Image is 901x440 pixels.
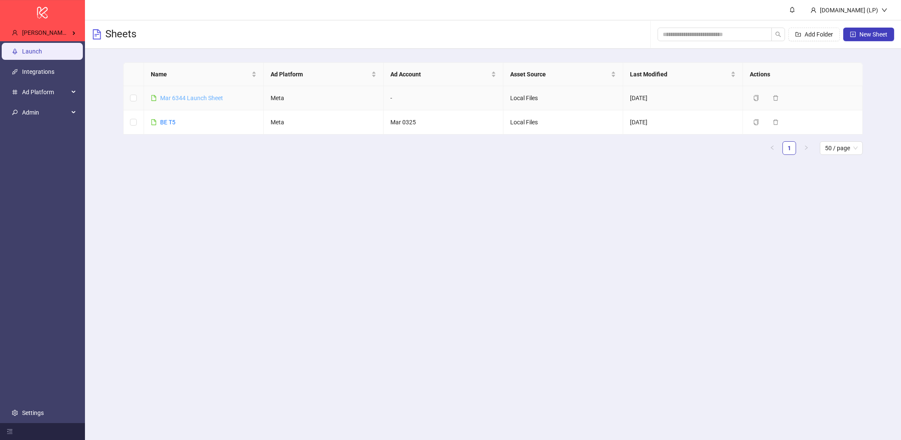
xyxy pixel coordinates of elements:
[264,63,384,86] th: Ad Platform
[765,141,779,155] button: left
[92,29,102,39] span: file-text
[264,110,384,135] td: Meta
[7,429,13,434] span: menu-fold
[12,109,18,115] span: key
[384,63,503,86] th: Ad Account
[22,68,54,75] a: Integrations
[12,89,18,95] span: number
[881,7,887,13] span: down
[850,31,856,37] span: plus-square
[623,63,743,86] th: Last Modified
[623,86,743,110] td: [DATE]
[859,31,887,38] span: New Sheet
[799,141,813,155] button: right
[384,110,503,135] td: Mar 0325
[782,141,796,155] li: 1
[22,104,69,121] span: Admin
[22,409,44,416] a: Settings
[160,95,223,101] a: Mar 6344 Launch Sheet
[623,110,743,135] td: [DATE]
[753,119,759,125] span: copy
[264,86,384,110] td: Meta
[805,31,833,38] span: Add Folder
[773,95,779,101] span: delete
[773,119,779,125] span: delete
[144,63,264,86] th: Name
[151,119,157,125] span: file
[22,84,69,101] span: Ad Platform
[384,86,503,110] td: -
[22,48,42,55] a: Launch
[503,110,623,135] td: Local Files
[770,145,775,150] span: left
[105,28,136,41] h3: Sheets
[510,70,609,79] span: Asset Source
[789,7,795,13] span: bell
[765,141,779,155] li: Previous Page
[151,95,157,101] span: file
[825,142,858,154] span: 50 / page
[630,70,729,79] span: Last Modified
[843,28,894,41] button: New Sheet
[820,141,863,155] div: Page Size
[503,63,623,86] th: Asset Source
[775,31,781,37] span: search
[390,70,489,79] span: Ad Account
[151,70,250,79] span: Name
[816,6,881,15] div: [DOMAIN_NAME] (LP)
[743,63,863,86] th: Actions
[788,28,840,41] button: Add Folder
[160,119,175,126] a: BE T5
[12,30,18,36] span: user
[271,70,370,79] span: Ad Platform
[22,29,86,36] span: [PERSON_NAME] Kitchn
[811,7,816,13] span: user
[753,95,759,101] span: copy
[503,86,623,110] td: Local Files
[795,31,801,37] span: folder-add
[783,142,796,154] a: 1
[799,141,813,155] li: Next Page
[804,145,809,150] span: right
